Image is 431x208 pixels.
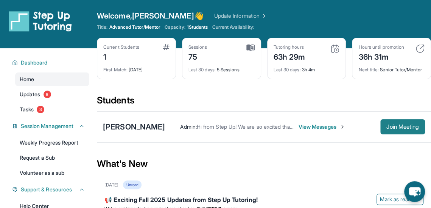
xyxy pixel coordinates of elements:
span: Session Management [21,122,73,130]
span: Mark as read [380,196,411,203]
div: 63h 29m [274,50,305,62]
button: Session Management [18,122,85,130]
a: Volunteer as a sub [15,166,89,180]
div: Current Students [103,44,139,50]
div: 📢 Exciting Fall 2025 Updates from Step Up Tutoring! [104,195,423,206]
a: Home [15,72,89,86]
span: Dashboard [21,59,48,66]
div: Unread [123,180,141,189]
div: [PERSON_NAME] [103,122,165,132]
span: Last 30 days : [188,67,216,72]
button: Support & Resources [18,186,85,193]
a: Tasks3 [15,103,89,116]
button: Mark as read [377,194,423,205]
span: Next title : [358,67,379,72]
img: card [246,44,255,51]
img: card [415,44,425,53]
div: Students [97,94,431,111]
span: 1 Students [187,24,208,30]
span: Welcome, [PERSON_NAME] 👋 [97,11,204,21]
button: Join Meeting [380,119,425,134]
span: Home [20,75,34,83]
div: [DATE] [103,62,170,73]
a: Updates8 [15,88,89,101]
div: Tutoring hours [274,44,305,50]
a: Update Information [214,12,267,20]
span: Support & Resources [21,186,72,193]
img: card [163,44,170,50]
button: Dashboard [18,59,85,66]
div: What's New [97,147,431,180]
span: Updates [20,91,40,98]
div: 5 Sessions [188,62,255,73]
a: Request a Sub [15,151,89,165]
div: 75 [188,50,207,62]
div: 36h 31m [358,50,404,62]
img: Chevron-Right [339,124,345,130]
span: Title: [97,24,107,30]
span: Capacity: [165,24,185,30]
span: Tasks [20,106,34,113]
img: logo [9,11,72,32]
button: chat-button [404,181,425,202]
span: First Match : [103,67,128,72]
div: Senior Tutor/Mentor [358,62,425,73]
div: Hours until promotion [358,44,404,50]
span: 8 [44,91,51,98]
span: Current Availability: [212,24,254,30]
img: Chevron Right [260,12,267,20]
span: Join Meeting [386,125,419,129]
a: Weekly Progress Report [15,136,89,149]
span: Admin : [180,123,196,130]
span: Advanced Tutor/Mentor [109,24,160,30]
img: card [330,44,339,53]
div: 1 [103,50,139,62]
div: 3h 4m [274,62,340,73]
div: [DATE] [104,182,118,188]
span: View Messages [298,123,345,131]
div: Sessions [188,44,207,50]
span: Last 30 days : [274,67,301,72]
span: 3 [37,106,44,113]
